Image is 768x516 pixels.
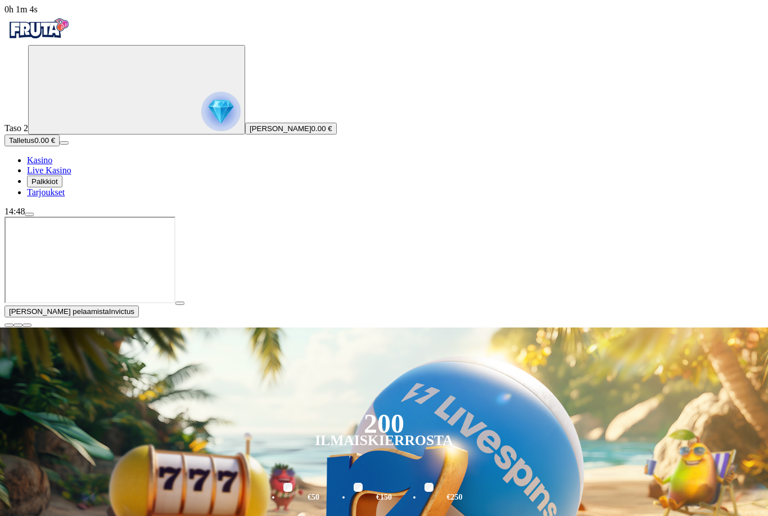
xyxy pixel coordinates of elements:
[4,306,139,317] button: [PERSON_NAME] pelaamistaInvictus
[4,134,60,146] button: Talletusplus icon0.00 €
[9,136,34,145] span: Talletus
[9,307,109,316] span: [PERSON_NAME] pelaamista
[201,92,241,131] img: reward progress
[27,165,71,175] a: poker-chip iconLive Kasino
[4,5,38,14] span: user session time
[109,307,134,316] span: Invictus
[245,123,337,134] button: [PERSON_NAME]0.00 €
[27,165,71,175] span: Live Kasino
[4,324,13,327] button: close icon
[31,177,58,186] span: Palkkiot
[34,136,55,145] span: 0.00 €
[27,155,52,165] a: diamond iconKasino
[351,481,417,514] label: €150
[364,417,404,430] div: 200
[27,187,65,197] span: Tarjoukset
[4,123,28,133] span: Taso 2
[175,302,184,305] button: play icon
[4,217,175,303] iframe: Invictus
[27,176,62,187] button: reward iconPalkkiot
[315,434,453,447] div: Ilmaiskierrosta
[27,187,65,197] a: gift-inverted iconTarjoukset
[13,324,22,327] button: chevron-down icon
[4,15,764,198] nav: Primary
[4,207,25,216] span: 14:48
[4,15,72,43] img: Fruta
[281,481,347,514] label: €50
[22,324,31,327] button: fullscreen icon
[25,213,34,216] button: menu
[60,141,69,145] button: menu
[28,45,245,134] button: reward progress
[422,481,488,514] label: €250
[4,35,72,44] a: Fruta
[27,155,52,165] span: Kasino
[250,124,311,133] span: [PERSON_NAME]
[311,124,332,133] span: 0.00 €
